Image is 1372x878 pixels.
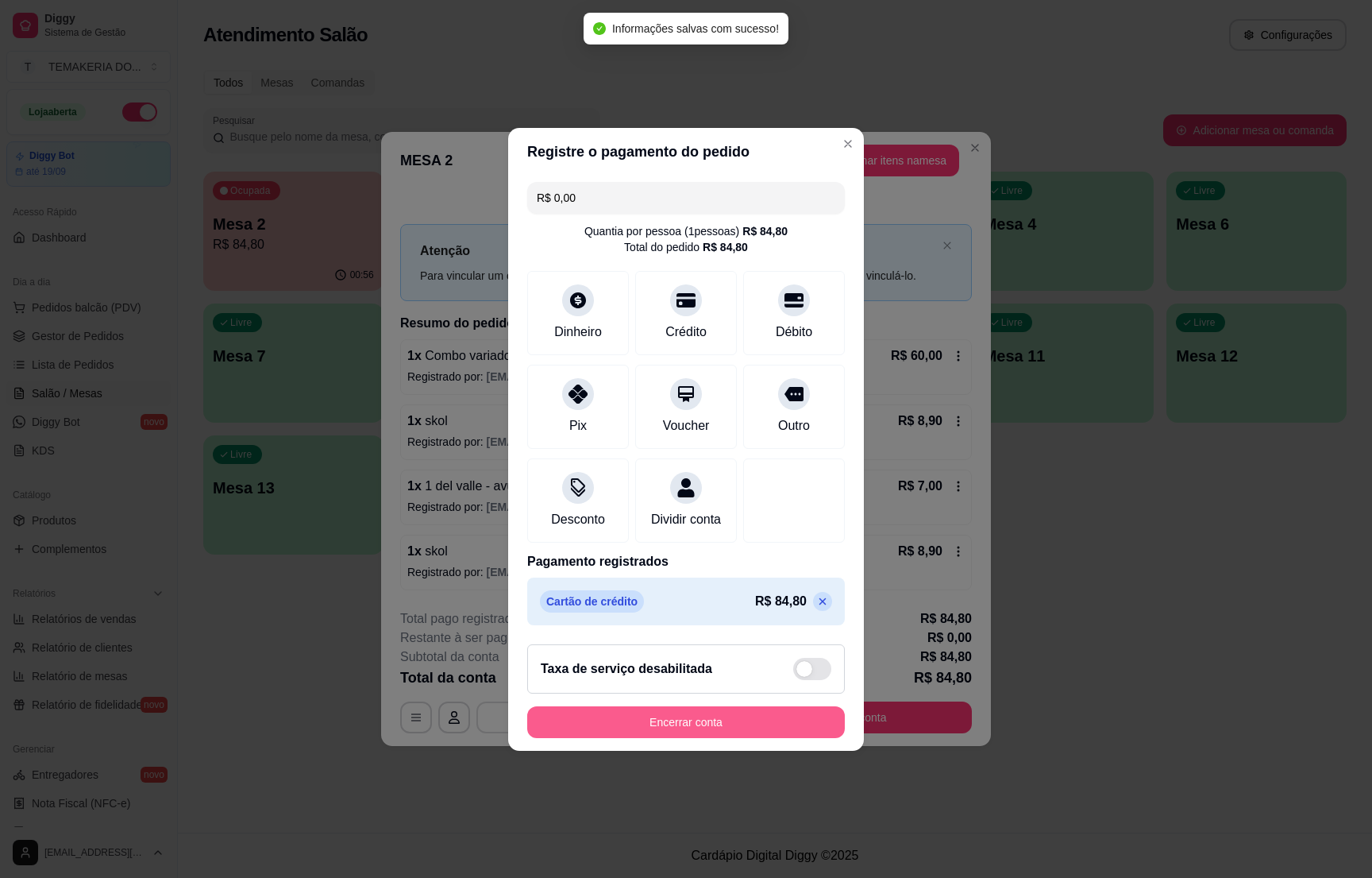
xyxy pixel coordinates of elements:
[593,22,606,35] span: check-circle
[541,659,712,679] h2: Taxa de serviço desabilitada
[584,223,788,239] div: Quantia por pessoa ( 1 pessoas)
[527,552,845,571] p: Pagamento registrados
[742,223,788,239] div: R$ 84,80
[778,416,810,435] div: Outro
[665,323,707,342] div: Crédito
[703,239,748,255] div: R$ 84,80
[835,131,861,157] button: Close
[776,323,812,342] div: Débito
[551,510,605,529] div: Desconto
[755,592,807,611] p: R$ 84,80
[651,510,721,529] div: Dividir conta
[537,182,835,214] input: Ex.: hambúrguer de cordeiro
[569,416,587,435] div: Pix
[508,128,864,176] header: Registre o pagamento do pedido
[554,323,602,342] div: Dinheiro
[527,706,845,738] button: Encerrar conta
[624,239,748,255] div: Total do pedido
[663,416,710,435] div: Voucher
[612,22,779,35] span: Informações salvas com sucesso!
[540,590,644,613] p: Cartão de crédito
